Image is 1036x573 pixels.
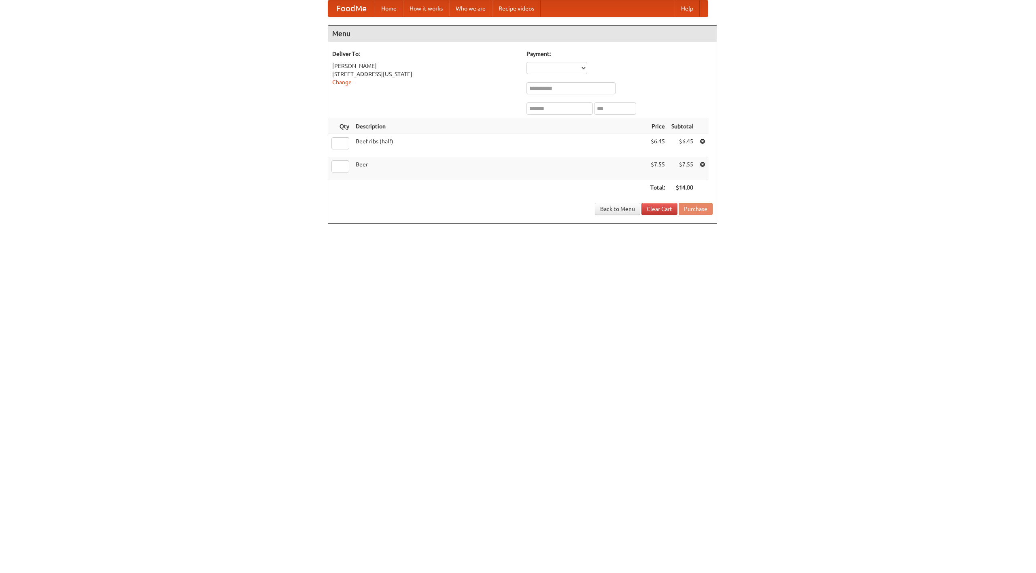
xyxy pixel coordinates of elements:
h5: Deliver To: [332,50,518,58]
div: [STREET_ADDRESS][US_STATE] [332,70,518,78]
a: Change [332,79,352,85]
td: $7.55 [668,157,696,180]
th: Qty [328,119,352,134]
h5: Payment: [526,50,713,58]
a: Back to Menu [595,203,640,215]
th: Description [352,119,647,134]
td: $6.45 [647,134,668,157]
td: Beer [352,157,647,180]
th: Subtotal [668,119,696,134]
button: Purchase [679,203,713,215]
a: Who we are [449,0,492,17]
th: Total: [647,180,668,195]
a: FoodMe [328,0,375,17]
a: Clear Cart [641,203,677,215]
th: Price [647,119,668,134]
th: $14.00 [668,180,696,195]
td: Beef ribs (half) [352,134,647,157]
td: $6.45 [668,134,696,157]
div: [PERSON_NAME] [332,62,518,70]
td: $7.55 [647,157,668,180]
a: How it works [403,0,449,17]
a: Home [375,0,403,17]
a: Help [675,0,700,17]
h4: Menu [328,26,717,42]
a: Recipe videos [492,0,541,17]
